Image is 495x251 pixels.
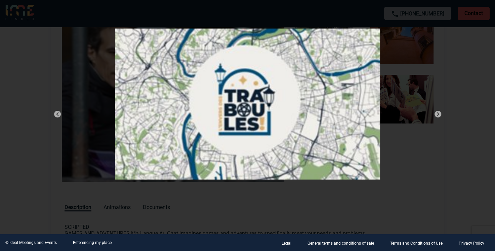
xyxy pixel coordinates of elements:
[459,241,484,246] p: Privacy Policy
[73,240,112,245] a: Referencing my place
[307,241,374,246] p: General terms and conditions of sale
[390,241,443,246] p: Terms and Conditions of Use
[302,240,385,246] a: General terms and conditions of sale
[453,240,495,246] a: Privacy Policy
[282,241,291,246] p: Legal
[385,240,453,246] a: Terms and Conditions of Use
[276,240,302,246] a: Legal
[5,240,57,245] div: © Ideal Meetings and Events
